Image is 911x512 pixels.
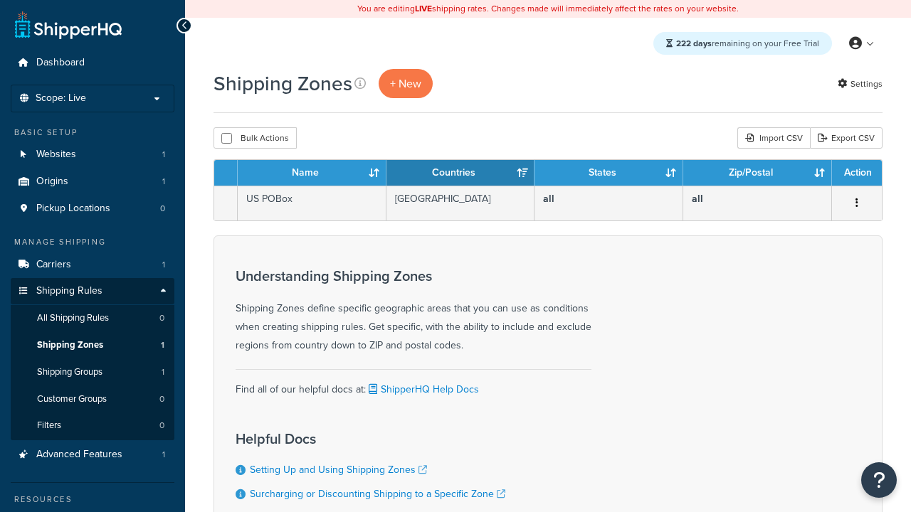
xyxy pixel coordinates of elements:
[11,169,174,195] li: Origins
[653,32,832,55] div: remaining on your Free Trial
[11,142,174,168] li: Websites
[11,50,174,76] a: Dashboard
[11,278,174,304] a: Shipping Rules
[737,127,810,149] div: Import CSV
[37,420,61,432] span: Filters
[36,92,86,105] span: Scope: Live
[11,359,174,385] a: Shipping Groups 1
[11,278,174,440] li: Shipping Rules
[366,382,479,397] a: ShipperHQ Help Docs
[535,160,683,186] th: States: activate to sort column ascending
[238,160,386,186] th: Name: activate to sort column ascending
[11,236,174,248] div: Manage Shipping
[162,149,165,161] span: 1
[386,186,535,220] td: [GEOGRAPHIC_DATA]
[236,369,591,399] div: Find all of our helpful docs at:
[36,149,76,161] span: Websites
[676,37,712,50] strong: 222 days
[683,160,832,186] th: Zip/Postal: activate to sort column ascending
[11,494,174,506] div: Resources
[37,366,102,378] span: Shipping Groups
[236,268,591,355] div: Shipping Zones define specific geographic areas that you can use as conditions when creating ship...
[810,127,883,149] a: Export CSV
[11,442,174,468] li: Advanced Features
[159,312,164,324] span: 0
[160,203,165,215] span: 0
[11,332,174,358] li: Shipping Zones
[832,160,882,186] th: Action
[11,196,174,222] li: Pickup Locations
[11,386,174,412] li: Customer Groups
[861,462,897,498] button: Open Resource Center
[250,486,505,501] a: Surcharging or Discounting Shipping to a Specific Zone
[214,127,297,149] button: Bulk Actions
[36,449,122,461] span: Advanced Features
[390,75,421,92] span: + New
[159,420,164,432] span: 0
[11,442,174,468] a: Advanced Features 1
[11,169,174,195] a: Origins 1
[161,339,164,351] span: 1
[36,176,68,188] span: Origins
[11,196,174,222] a: Pickup Locations 0
[11,412,174,439] li: Filters
[379,69,433,98] a: + New
[15,11,122,39] a: ShipperHQ Home
[838,74,883,94] a: Settings
[386,160,535,186] th: Countries: activate to sort column ascending
[11,412,174,439] a: Filters 0
[36,259,71,271] span: Carriers
[36,285,102,297] span: Shipping Rules
[11,252,174,278] li: Carriers
[162,366,164,378] span: 1
[159,393,164,405] span: 0
[11,142,174,168] a: Websites 1
[238,186,386,220] td: US POBox
[36,57,85,69] span: Dashboard
[236,268,591,284] h3: Understanding Shipping Zones
[11,332,174,358] a: Shipping Zones 1
[11,305,174,331] li: All Shipping Rules
[236,431,505,447] h3: Helpful Docs
[11,252,174,278] a: Carriers 1
[543,191,554,206] b: all
[37,312,109,324] span: All Shipping Rules
[214,70,352,97] h1: Shipping Zones
[11,359,174,385] li: Shipping Groups
[692,191,703,206] b: all
[162,449,165,461] span: 1
[250,462,427,477] a: Setting Up and Using Shipping Zones
[36,203,110,215] span: Pickup Locations
[162,259,165,271] span: 1
[11,127,174,139] div: Basic Setup
[11,305,174,331] a: All Shipping Rules 0
[11,386,174,412] a: Customer Groups 0
[415,2,432,15] b: LIVE
[37,339,103,351] span: Shipping Zones
[37,393,107,405] span: Customer Groups
[162,176,165,188] span: 1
